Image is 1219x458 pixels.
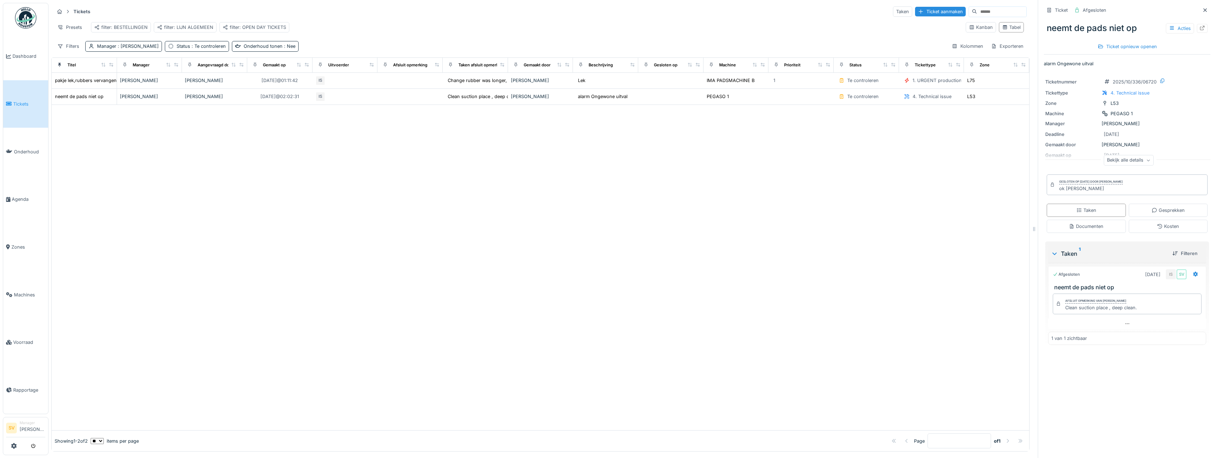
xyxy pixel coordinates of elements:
[448,93,519,100] div: Clean suction place , deep clean.
[393,62,427,68] div: Afsluit opmerking
[589,62,613,68] div: Beschrijving
[120,93,179,100] div: [PERSON_NAME]
[1069,223,1103,230] div: Documenten
[12,53,45,60] span: Dashboard
[261,77,298,84] div: [DATE] @ 01:11:42
[1104,131,1119,138] div: [DATE]
[1045,120,1099,127] div: Manager
[13,101,45,107] span: Tickets
[3,32,48,80] a: Dashboard
[988,41,1027,51] div: Exporteren
[1002,24,1021,31] div: Tabel
[55,438,88,444] div: Showing 1 - 2 of 2
[185,77,244,84] div: [PERSON_NAME]
[980,62,990,68] div: Zone
[67,62,76,68] div: Titel
[913,77,994,84] div: 1. URGENT production line disruption
[198,62,233,68] div: Aangevraagd door
[578,77,585,84] div: Lek
[3,175,48,223] a: Agenda
[3,271,48,319] a: Machines
[1113,78,1157,85] div: 2025/10/336/06720
[849,62,862,68] div: Status
[1051,335,1087,342] div: 1 van 1 zichtbaar
[94,24,148,31] div: filter: BESTELLINGEN
[190,44,226,49] span: : Te controleren
[54,41,82,51] div: Filters
[15,7,36,29] img: Badge_color-CXgf-gQk.svg
[707,93,729,100] div: PEGASO 1
[1076,207,1096,214] div: Taken
[949,41,986,51] div: Kolommen
[1166,23,1194,34] div: Acties
[1045,141,1209,148] div: [PERSON_NAME]
[12,196,45,203] span: Agenda
[1157,223,1179,230] div: Kosten
[1045,90,1099,96] div: Tickettype
[283,44,295,49] span: : Nee
[1045,110,1099,117] div: Machine
[177,43,226,50] div: Status
[263,62,286,68] div: Gemaakt op
[719,62,736,68] div: Machine
[707,77,755,84] div: IMA PADSMACHINE B
[244,43,295,50] div: Onderhoud tonen
[847,77,879,84] div: Te controleren
[773,77,775,84] div: 1
[157,24,213,31] div: filter: LIJN ALGEMEEN
[448,77,558,84] div: Change rubber was longer, adjust fork top from ...
[260,93,299,100] div: [DATE] @ 02:02:31
[3,80,48,128] a: Tickets
[1045,100,1099,107] div: Zone
[1044,19,1210,37] div: neemt de pads niet op
[967,93,975,100] div: L53
[1145,271,1160,278] div: [DATE]
[1065,299,1126,304] div: Afsluit opmerking van [PERSON_NAME]
[223,24,286,31] div: filter: OPEN DAY TICKETS
[20,420,45,436] li: [PERSON_NAME]
[511,93,570,100] div: [PERSON_NAME]
[1166,269,1176,279] div: IS
[54,22,85,32] div: Presets
[1104,155,1154,166] div: Bekijk alle details
[13,387,45,393] span: Rapportage
[654,62,677,68] div: Gesloten op
[6,420,45,437] a: SV Manager[PERSON_NAME]
[915,62,936,68] div: Tickettype
[185,93,244,100] div: [PERSON_NAME]
[11,244,45,250] span: Zones
[1111,110,1133,117] div: PEGASO 1
[3,223,48,271] a: Zones
[1045,141,1099,148] div: Gemaakt door
[1095,42,1160,51] div: Ticket opnieuw openen
[97,43,159,50] div: Manager
[328,62,349,68] div: Uitvoerder
[55,93,103,100] div: neemt de pads niet op
[6,423,17,433] li: SV
[1169,249,1200,258] div: Filteren
[1059,185,1123,192] div: ok [PERSON_NAME]
[3,366,48,414] a: Rapportage
[1045,120,1209,127] div: [PERSON_NAME]
[55,77,128,84] div: pakje lek,rubbers vervangen NOK
[1044,60,1210,67] p: alarm Ongewone uitval
[20,420,45,426] div: Manager
[1053,271,1080,278] div: Afgesloten
[969,24,993,31] div: Kanban
[3,319,48,366] a: Voorraad
[1045,131,1099,138] div: Deadline
[315,92,325,102] div: IS
[1083,7,1106,14] div: Afgesloten
[511,77,570,84] div: [PERSON_NAME]
[1051,249,1167,258] div: Taken
[524,62,550,68] div: Gemaakt door
[1045,78,1099,85] div: Ticketnummer
[1059,179,1123,184] div: Gesloten op [DATE] door [PERSON_NAME]
[1054,284,1203,291] h3: neemt de pads niet op
[893,6,912,17] div: Taken
[1111,100,1119,107] div: L53
[914,438,925,444] div: Page
[578,93,628,100] div: alarm Ongewone uitval
[116,44,159,49] span: : [PERSON_NAME]
[14,148,45,155] span: Onderhoud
